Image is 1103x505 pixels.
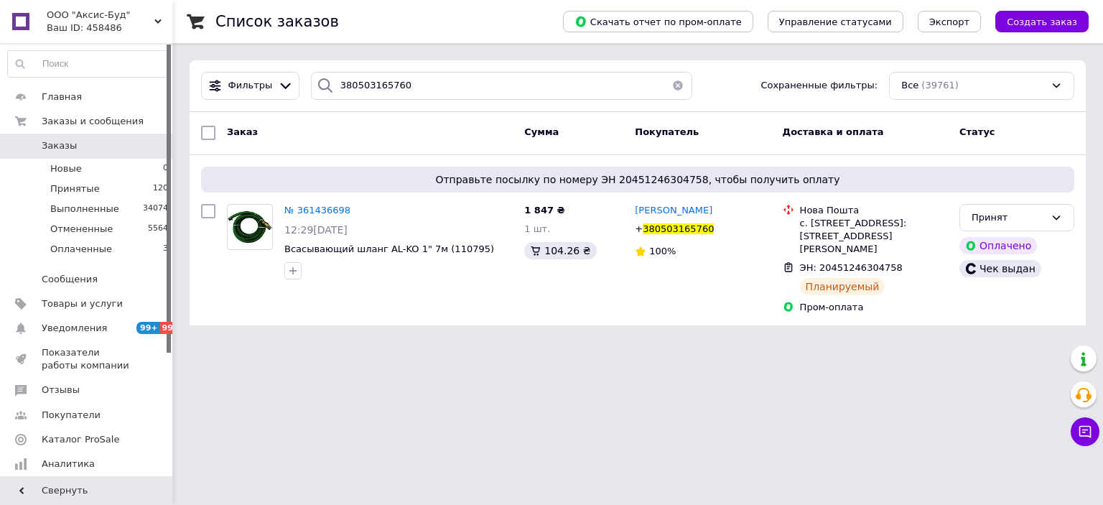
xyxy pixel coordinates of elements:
span: Уведомления [42,322,107,335]
span: Принятые [50,182,100,195]
span: 0 [163,162,168,175]
div: Чек выдан [959,260,1041,277]
span: Заказ [227,126,258,137]
span: Отмененные [50,223,113,236]
a: № 361436698 [284,205,350,216]
span: Скачать отчет по пром-оплате [574,15,742,28]
span: 1 шт. [524,223,550,234]
span: Главная [42,91,82,103]
div: Ваш ID: 458486 [47,22,172,34]
span: 99+ [160,322,184,334]
span: Все [901,79,918,93]
span: 3 [163,243,168,256]
span: Управление статусами [779,17,892,27]
span: Сохраненные фильтры: [760,79,878,93]
span: ООО "Аксис-Буд" [47,9,154,22]
span: 12:29[DATE] [284,224,348,236]
span: 1 847 ₴ [524,205,564,216]
div: Пром-оплата [800,301,948,314]
span: Оплаченные [50,243,112,256]
span: Выполненные [50,203,119,216]
span: Показатели работы компании [42,346,133,372]
span: 99+ [136,322,160,334]
a: Фото товару [227,204,273,250]
span: Аналитика [42,458,95,471]
div: с. [STREET_ADDRESS]: [STREET_ADDRESS][PERSON_NAME] [800,217,948,256]
img: Фото товару [228,209,272,244]
button: Чат с покупателем [1071,417,1099,446]
a: Всасывающий шланг AL-KO 1" 7м (110795) [284,244,494,254]
span: 100% [649,246,676,256]
span: Покупатели [42,409,101,422]
span: Отзывы [42,384,80,397]
button: Очистить [664,72,692,100]
input: Поиск по номеру заказа, ФИО покупателя, номеру телефона, Email, номеру накладной [311,72,693,100]
button: Экспорт [918,11,981,32]
span: Экспорт [929,17,969,27]
span: (39761) [921,80,959,91]
span: Статус [959,126,995,137]
span: Заказы [42,139,77,152]
span: 120 [153,182,168,195]
span: Заказы и сообщения [42,115,144,128]
span: Каталог ProSale [42,433,119,446]
span: [PERSON_NAME] [635,205,712,216]
div: Планируемый [800,278,885,295]
span: Новые [50,162,82,175]
span: Отправьте посылку по номеру ЭН 20451246304758, чтобы получить оплату [207,172,1069,187]
span: Фильтры [228,79,273,93]
span: Покупатель [635,126,699,137]
div: 104.26 ₴ [524,242,596,259]
button: Скачать отчет по пром-оплате [563,11,753,32]
button: Создать заказ [995,11,1089,32]
span: 34074 [143,203,168,216]
button: Управление статусами [768,11,903,32]
span: ЭН: 20451246304758 [800,262,903,273]
a: [PERSON_NAME] [635,204,712,218]
span: Создать заказ [1007,17,1077,27]
div: Оплачено [959,237,1037,254]
span: Сумма [524,126,559,137]
a: Создать заказ [981,16,1089,27]
span: + [635,223,643,234]
span: 5564 [148,223,168,236]
div: Нова Пошта [800,204,948,217]
span: 380503165760 [643,223,714,234]
span: Сообщения [42,273,98,286]
span: Доставка и оплата [783,126,884,137]
h1: Список заказов [215,13,339,30]
input: Поиск [8,51,169,77]
div: Принят [972,210,1045,226]
span: Товары и услуги [42,297,123,310]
